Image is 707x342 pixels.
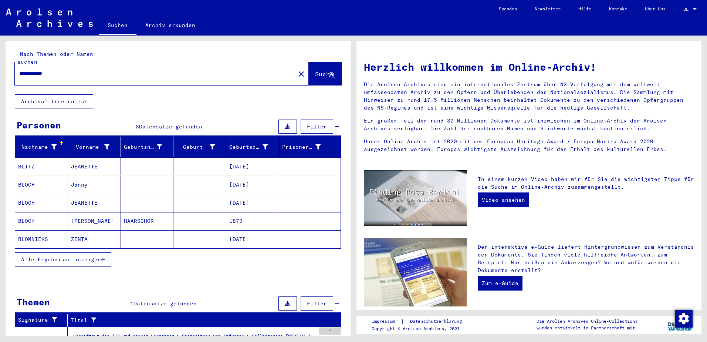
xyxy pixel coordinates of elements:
[537,318,637,325] p: Die Arolsen Archives Online-Collections
[68,158,121,175] mat-cell: JEANETTE
[71,141,121,153] div: Vorname
[173,137,226,157] mat-header-cell: Geburt‏
[372,325,471,332] p: Copyright © Arolsen Archives, 2021
[99,16,136,36] a: Suchen
[15,194,68,212] mat-cell: BLOCH
[309,62,341,85] button: Suche
[68,137,121,157] mat-header-cell: Vorname
[15,230,68,248] mat-cell: BLOMNIEKS
[71,314,332,326] div: Titel
[372,318,471,325] div: |
[68,212,121,230] mat-cell: [PERSON_NAME]
[68,176,121,194] mat-cell: Janny
[478,175,694,191] p: In einem kurzen Video haben wir für Sie die wichtigsten Tipps für die Suche im Online-Archiv zusa...
[301,120,333,134] button: Filter
[15,212,68,230] mat-cell: BLOCH
[282,141,332,153] div: Prisoner #
[176,143,215,151] div: Geburt‏
[136,123,139,130] span: 8
[15,158,68,175] mat-cell: BLITZ
[133,300,197,307] span: Datensätze gefunden
[17,118,61,132] div: Personen
[478,243,694,274] p: Der interaktive e-Guide liefert Hintergrundwissen zum Verständnis der Dokumente. Sie finden viele...
[226,194,279,212] mat-cell: [DATE]
[136,16,204,34] a: Archiv erkunden
[364,81,694,112] p: Die Arolsen Archives sind ein internationales Zentrum über NS-Verfolgung mit dem weltweit umfasse...
[15,137,68,157] mat-header-cell: Nachname
[364,138,694,153] p: Unser Online-Archiv ist 2020 mit dem European Heritage Award / Europa Nostra Award 2020 ausgezeic...
[279,137,341,157] mat-header-cell: Prisoner #
[364,170,467,226] img: video.jpg
[478,276,522,291] a: Zum e-Guide
[226,137,279,157] mat-header-cell: Geburtsdatum
[15,94,93,108] button: Archival tree units
[121,212,174,230] mat-cell: HAARSCHOR
[15,252,111,266] button: Alle Ergebnisse anzeigen
[674,309,692,327] div: Zustimmung ändern
[226,158,279,175] mat-cell: [DATE]
[297,70,306,78] mat-icon: close
[18,316,58,324] div: Signature
[364,59,694,75] h1: Herzlich willkommen im Online-Archiv!
[294,66,309,81] button: Clear
[301,296,333,311] button: Filter
[315,70,334,78] span: Suche
[364,238,467,306] img: eguide.jpg
[68,194,121,212] mat-cell: JEANETTE
[404,318,471,325] a: Datenschutzerklärung
[176,141,226,153] div: Geburt‏
[364,117,694,133] p: Ein großer Teil der rund 30 Millionen Dokumente ist inzwischen im Online-Archiv der Arolsen Archi...
[18,141,68,153] div: Nachname
[124,143,162,151] div: Geburtsname
[226,176,279,194] mat-cell: [DATE]
[226,230,279,248] mat-cell: [DATE]
[6,9,93,27] img: Arolsen_neg.svg
[71,143,109,151] div: Vorname
[307,123,327,130] span: Filter
[121,137,174,157] mat-header-cell: Geburtsname
[683,7,691,12] span: DE
[18,314,67,326] div: Signature
[226,212,279,230] mat-cell: 1879
[124,141,173,153] div: Geburtsname
[372,318,401,325] a: Impressum
[71,316,323,324] div: Titel
[17,295,50,309] div: Themen
[319,327,341,335] div: 7
[17,51,93,65] mat-label: Nach Themen oder Namen suchen
[675,310,693,328] img: Zustimmung ändern
[282,143,321,151] div: Prisoner #
[130,300,133,307] span: 1
[229,143,268,151] div: Geburtsdatum
[666,315,694,334] img: yv_logo.png
[139,123,202,130] span: Datensätze gefunden
[478,192,529,207] a: Video ansehen
[18,143,57,151] div: Nachname
[15,176,68,194] mat-cell: BLOCH
[21,256,101,263] span: Alle Ergebnisse anzeigen
[229,141,279,153] div: Geburtsdatum
[537,325,637,331] p: wurden entwickelt in Partnerschaft mit
[68,230,121,248] mat-cell: ZENTA
[307,300,327,307] span: Filter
